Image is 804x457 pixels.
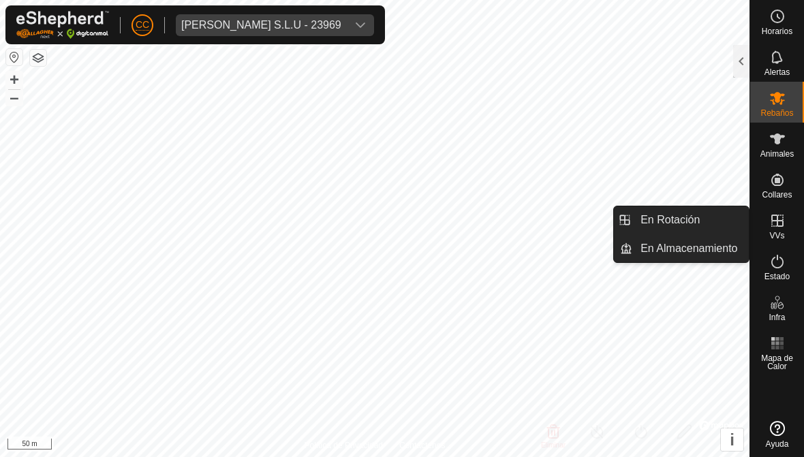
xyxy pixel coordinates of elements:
span: Alertas [764,68,790,76]
button: – [6,89,22,106]
span: En Rotación [640,212,700,228]
span: Mapa de Calor [754,354,801,371]
img: Logo Gallagher [16,11,109,39]
a: Política de Privacidad [305,439,383,452]
li: En Almacenamiento [614,235,749,262]
span: Infra [769,313,785,321]
button: Restablecer Mapa [6,49,22,65]
button: Capas del Mapa [30,50,46,66]
span: Estado [764,272,790,281]
button: + [6,72,22,88]
span: Rebaños [760,109,793,117]
a: Ayuda [750,415,804,454]
span: Vilma Labra S.L.U - 23969 [176,14,347,36]
a: Contáctenos [399,439,445,452]
span: Animales [760,150,794,158]
span: VVs [769,232,784,240]
a: En Rotación [632,206,749,234]
div: [PERSON_NAME] S.L.U - 23969 [181,20,341,31]
span: En Almacenamiento [640,240,737,257]
div: dropdown trigger [347,14,374,36]
li: En Rotación [614,206,749,234]
button: i [721,428,743,451]
a: En Almacenamiento [632,235,749,262]
span: Collares [762,191,792,199]
span: i [730,430,735,449]
span: Ayuda [766,440,789,448]
span: Horarios [762,27,792,35]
